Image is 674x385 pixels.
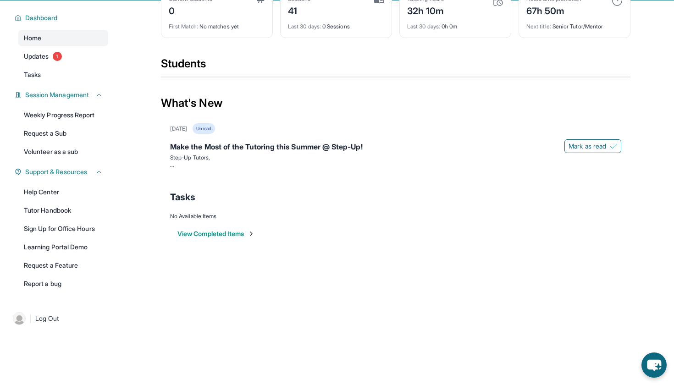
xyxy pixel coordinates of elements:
span: Next title : [526,23,551,30]
span: Dashboard [25,13,58,22]
img: user-img [13,312,26,325]
a: Volunteer as a sub [18,143,108,160]
a: Report a bug [18,275,108,292]
button: View Completed Items [177,229,255,238]
span: Home [24,33,41,43]
a: |Log Out [9,308,108,329]
button: chat-button [641,352,667,378]
div: 0h 0m [407,17,503,30]
a: Updates1 [18,48,108,65]
span: 1 [53,52,62,61]
button: Dashboard [22,13,103,22]
p: Step-Up Tutors, [170,154,621,161]
div: Unread [193,123,215,134]
span: Support & Resources [25,167,87,176]
a: Request a Feature [18,257,108,274]
div: No Available Items [170,213,621,220]
span: Last 30 days : [288,23,321,30]
a: Tutor Handbook [18,202,108,219]
a: Help Center [18,184,108,200]
div: What's New [161,83,630,123]
a: Request a Sub [18,125,108,142]
div: 0 Sessions [288,17,384,30]
a: Sign Up for Office Hours [18,220,108,237]
span: Tasks [170,191,195,203]
div: 32h 10m [407,3,444,17]
span: First Match : [169,23,198,30]
span: Last 30 days : [407,23,440,30]
button: Session Management [22,90,103,99]
a: Learning Portal Demo [18,239,108,255]
div: Students [161,56,630,77]
span: Tasks [24,70,41,79]
button: Mark as read [564,139,621,153]
span: Log Out [35,314,59,323]
span: | [29,313,32,324]
button: Support & Resources [22,167,103,176]
div: [DATE] [170,125,187,132]
img: Mark as read [610,143,617,150]
a: Home [18,30,108,46]
div: 41 [288,3,311,17]
div: Make the Most of the Tutoring this Summer @ Step-Up! [170,141,621,154]
span: Session Management [25,90,89,99]
div: 0 [169,3,212,17]
a: Weekly Progress Report [18,107,108,123]
span: Updates [24,52,49,61]
span: Mark as read [569,142,606,151]
div: Senior Tutor/Mentor [526,17,623,30]
a: Tasks [18,66,108,83]
div: No matches yet [169,17,265,30]
div: 67h 50m [526,3,581,17]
